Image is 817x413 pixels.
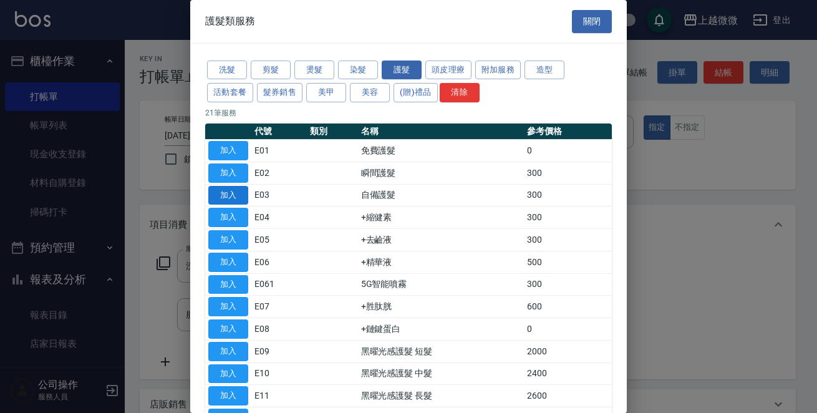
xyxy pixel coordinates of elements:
button: 燙髮 [294,61,334,80]
td: 300 [524,273,612,296]
td: 免費護髮 [358,140,525,162]
button: 加入 [208,163,248,183]
td: 2000 [524,340,612,362]
td: 0 [524,318,612,341]
button: (贈)禮品 [394,83,438,102]
td: +胜肽胱 [358,296,525,318]
button: 加入 [208,253,248,272]
td: 300 [524,184,612,206]
button: 加入 [208,342,248,361]
td: 5G智能噴霧 [358,273,525,296]
button: 活動套餐 [207,83,253,102]
th: 名稱 [358,124,525,140]
button: 關閉 [572,10,612,33]
td: E03 [251,184,307,206]
td: +精華液 [358,251,525,273]
td: +鏈鍵蛋白 [358,318,525,341]
td: E06 [251,251,307,273]
td: 300 [524,162,612,184]
td: 600 [524,296,612,318]
td: 黑曜光感護髮 長髮 [358,385,525,407]
td: E04 [251,206,307,229]
button: 加入 [208,230,248,250]
td: 2600 [524,385,612,407]
button: 加入 [208,275,248,294]
td: 黑曜光感護髮 短髮 [358,340,525,362]
td: 黑曜光感護髮 中髮 [358,362,525,385]
button: 頭皮理療 [425,61,471,80]
td: 500 [524,251,612,273]
button: 染髮 [338,61,378,80]
th: 參考價格 [524,124,612,140]
button: 附加服務 [475,61,521,80]
td: E061 [251,273,307,296]
button: 加入 [208,297,248,316]
button: 洗髮 [207,61,247,80]
td: E08 [251,318,307,341]
td: 2400 [524,362,612,385]
td: E01 [251,140,307,162]
td: +去鹼液 [358,229,525,251]
td: E05 [251,229,307,251]
button: 美甲 [306,83,346,102]
td: E02 [251,162,307,184]
button: 護髮 [382,61,422,80]
td: 0 [524,140,612,162]
td: +縮健素 [358,206,525,229]
p: 21 筆服務 [205,107,612,119]
button: 加入 [208,141,248,160]
td: E11 [251,385,307,407]
td: E07 [251,296,307,318]
button: 剪髮 [251,61,291,80]
button: 髮券銷售 [257,83,303,102]
td: E10 [251,362,307,385]
td: 300 [524,206,612,229]
td: E09 [251,340,307,362]
button: 加入 [208,319,248,339]
button: 加入 [208,208,248,227]
span: 護髮類服務 [205,15,255,27]
button: 加入 [208,386,248,406]
button: 清除 [440,83,480,102]
button: 加入 [208,364,248,384]
td: 300 [524,229,612,251]
td: 自備護髮 [358,184,525,206]
button: 美容 [350,83,390,102]
td: 瞬間護髮 [358,162,525,184]
th: 類別 [307,124,357,140]
button: 造型 [525,61,564,80]
button: 加入 [208,186,248,205]
th: 代號 [251,124,307,140]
